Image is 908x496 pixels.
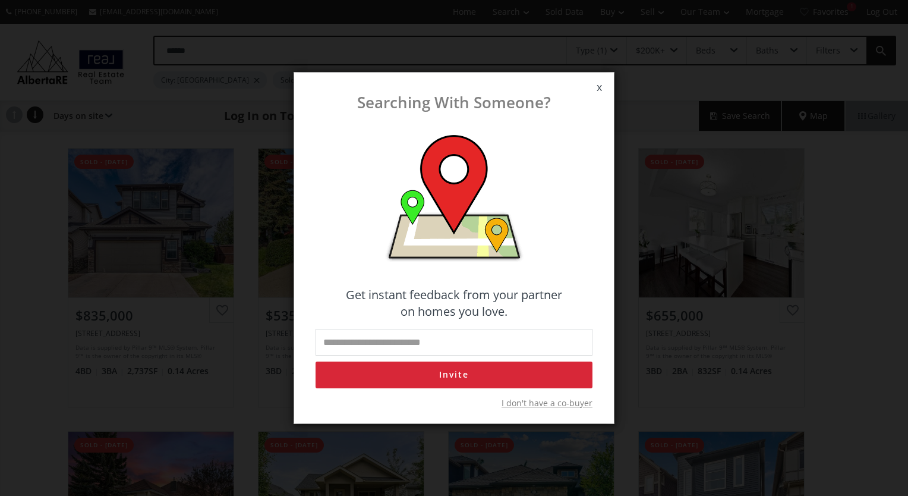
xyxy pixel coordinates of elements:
h4: Get instant feedback from your partner on homes you love. [316,287,592,320]
button: Invite [316,362,592,388]
h5: Searching With Someone? [306,94,602,111]
img: map-co-buyer.png [384,135,524,263]
span: I don't have a co-buyer [502,397,592,409]
span: x [585,71,614,104]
